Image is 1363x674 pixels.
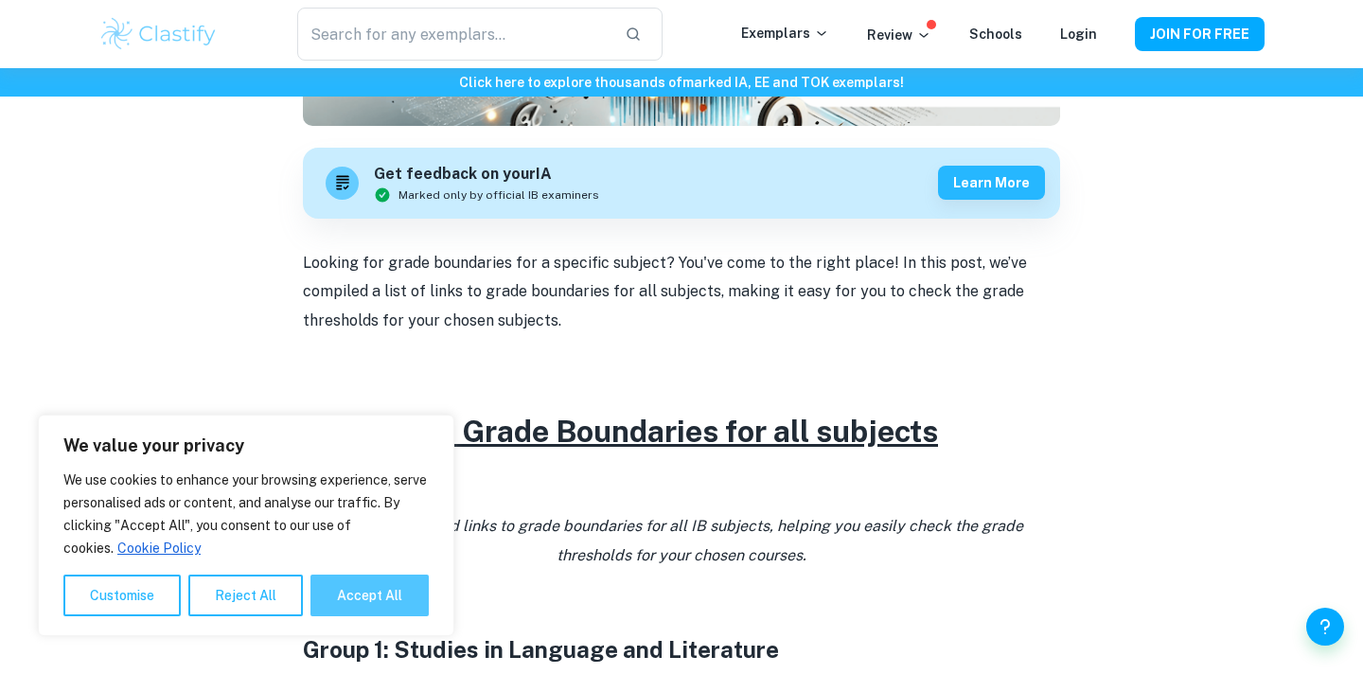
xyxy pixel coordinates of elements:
[188,575,303,616] button: Reject All
[116,540,202,557] a: Cookie Policy
[4,72,1359,93] h6: Click here to explore thousands of marked IA, EE and TOK exemplars !
[1060,27,1097,42] a: Login
[1135,17,1265,51] button: JOIN FOR FREE
[63,575,181,616] button: Customise
[303,148,1060,219] a: Get feedback on yourIAMarked only by official IB examinersLearn more
[340,517,1023,563] i: Below, you'll find links to grade boundaries for all IB subjects, helping you easily check the gr...
[741,23,829,44] p: Exemplars
[303,632,1060,666] h3: Group 1: Studies in Language and Literature
[398,186,599,204] span: Marked only by official IB examiners
[303,249,1060,335] p: Looking for grade boundaries for a specific subject? You've come to the right place! In this post...
[867,25,931,45] p: Review
[63,469,429,559] p: We use cookies to enhance your browsing experience, serve personalised ads or content, and analys...
[98,15,219,53] img: Clastify logo
[297,8,610,61] input: Search for any exemplars...
[1306,608,1344,646] button: Help and Feedback
[310,575,429,616] button: Accept All
[969,27,1022,42] a: Schools
[425,414,938,449] u: IB Grade Boundaries for all subjects
[938,166,1045,200] button: Learn more
[374,163,599,186] h6: Get feedback on your IA
[38,415,454,636] div: We value your privacy
[63,435,429,457] p: We value your privacy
